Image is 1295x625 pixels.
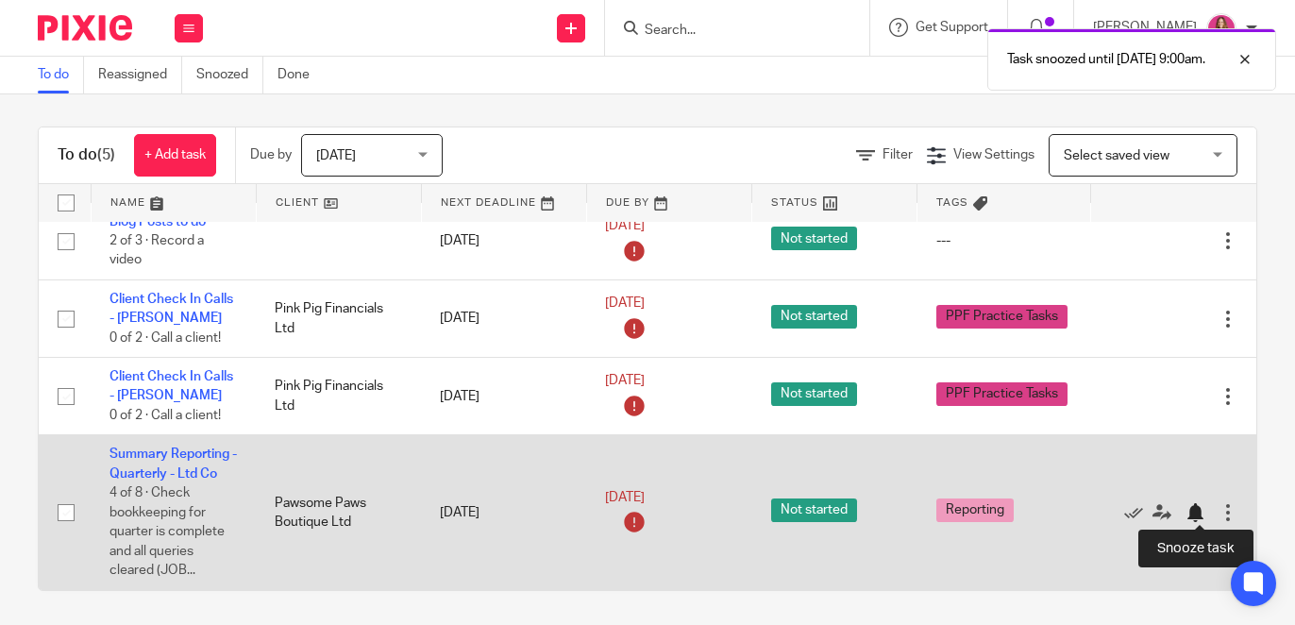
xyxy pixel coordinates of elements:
[1124,503,1152,522] a: Mark as done
[109,331,221,345] span: 0 of 2 · Call a client!
[953,148,1034,161] span: View Settings
[109,293,233,325] a: Client Check In Calls - [PERSON_NAME]
[109,486,225,577] span: 4 of 8 · Check bookkeeping for quarter is complete and all queries cleared (JOB...
[1206,13,1236,43] img: 17.png
[605,491,645,504] span: [DATE]
[771,498,857,522] span: Not started
[38,15,132,41] img: Pixie
[936,231,1072,250] div: ---
[421,202,586,279] td: [DATE]
[256,279,421,357] td: Pink Pig Financials Ltd
[936,382,1068,406] span: PPF Practice Tasks
[250,145,292,164] p: Due by
[277,57,324,93] a: Done
[109,409,221,422] span: 0 of 2 · Call a client!
[883,148,913,161] span: Filter
[316,149,356,162] span: [DATE]
[256,435,421,590] td: Pawsome Paws Boutique Ltd
[643,23,813,40] input: Search
[421,435,586,590] td: [DATE]
[196,57,263,93] a: Snoozed
[1064,149,1169,162] span: Select saved view
[38,57,84,93] a: To do
[109,234,204,267] span: 2 of 3 · Record a video
[936,498,1014,522] span: Reporting
[605,219,645,232] span: [DATE]
[109,448,237,480] a: Summary Reporting - Quarterly - Ltd Co
[605,297,645,311] span: [DATE]
[605,375,645,388] span: [DATE]
[421,358,586,435] td: [DATE]
[936,305,1068,329] span: PPF Practice Tasks
[97,147,115,162] span: (5)
[771,227,857,250] span: Not started
[98,57,182,93] a: Reassigned
[1007,50,1205,69] p: Task snoozed until [DATE] 9:00am.
[256,358,421,435] td: Pink Pig Financials Ltd
[771,305,857,329] span: Not started
[134,134,216,177] a: + Add task
[109,215,206,228] a: Blog Posts to do
[936,197,968,208] span: Tags
[771,382,857,406] span: Not started
[58,145,115,165] h1: To do
[421,279,586,357] td: [DATE]
[109,370,233,402] a: Client Check In Calls - [PERSON_NAME]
